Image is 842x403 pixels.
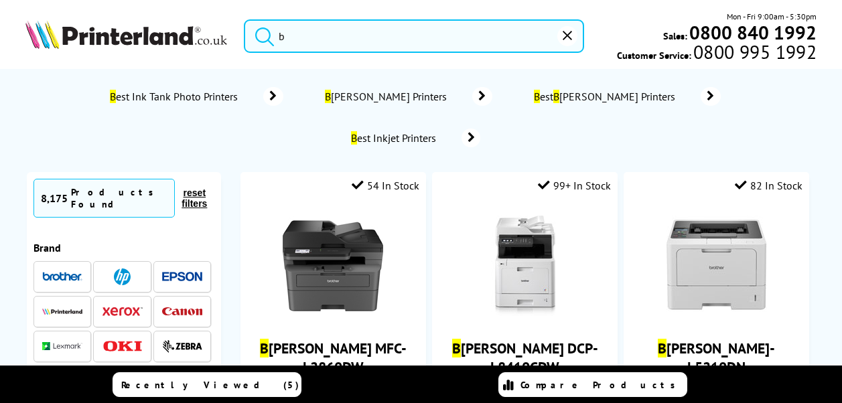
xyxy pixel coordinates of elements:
[498,372,687,397] a: Compare Products
[352,179,419,192] div: 54 In Stock
[110,90,116,103] mark: B
[162,307,202,316] img: Canon
[42,342,82,350] img: Lexmark
[534,90,540,103] mark: B
[260,339,407,376] a: B[PERSON_NAME] MFC-L2860DW
[735,179,802,192] div: 82 In Stock
[452,339,598,376] a: B[PERSON_NAME] DCP-L8410CDW
[666,216,767,316] img: brother-HL-L5210DN-front-small.jpg
[102,341,143,352] img: OKI
[691,46,817,58] span: 0800 995 1992
[260,339,269,357] mark: B
[244,19,584,53] input: Search product or brand
[42,308,82,315] img: Printerland
[42,272,82,281] img: Brother
[663,29,687,42] span: Sales:
[689,20,817,45] b: 0800 840 1992
[325,90,331,103] mark: B
[475,216,575,316] img: DCP-L8410CDW-FRONT-small.jpg
[617,46,817,62] span: Customer Service:
[520,379,683,391] span: Compare Products
[109,87,283,106] a: Best Ink Tank Photo Printers
[121,379,299,391] span: Recently Viewed (5)
[41,191,68,205] span: 8,175
[162,272,202,282] img: Epson
[114,268,131,285] img: HP
[553,90,559,103] mark: B
[348,129,480,147] a: Best Inkjet Printers
[727,10,817,23] span: Mon - Fri 9:00am - 5:30pm
[175,187,214,210] button: reset filters
[102,307,143,316] img: Xerox
[658,339,775,376] a: B[PERSON_NAME]-L5210DN
[283,216,383,316] img: brother-MFC-L2860DW-front-small.jpg
[324,87,492,106] a: B[PERSON_NAME] Printers
[113,372,301,397] a: Recently Viewed (5)
[538,179,611,192] div: 99+ In Stock
[658,339,666,357] mark: B
[351,131,357,145] mark: B
[452,339,461,357] mark: B
[162,339,202,353] img: Zebra
[348,131,441,145] span: est Inkjet Printers
[533,90,681,103] span: est [PERSON_NAME] Printers
[25,20,227,49] img: Printerland Logo
[533,87,721,106] a: BestB[PERSON_NAME] Printers
[33,241,61,254] span: Brand
[109,90,244,103] span: est Ink Tank Photo Printers
[687,26,817,39] a: 0800 840 1992
[25,20,227,52] a: Printerland Logo
[71,186,167,210] div: Products Found
[324,90,453,103] span: [PERSON_NAME] Printers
